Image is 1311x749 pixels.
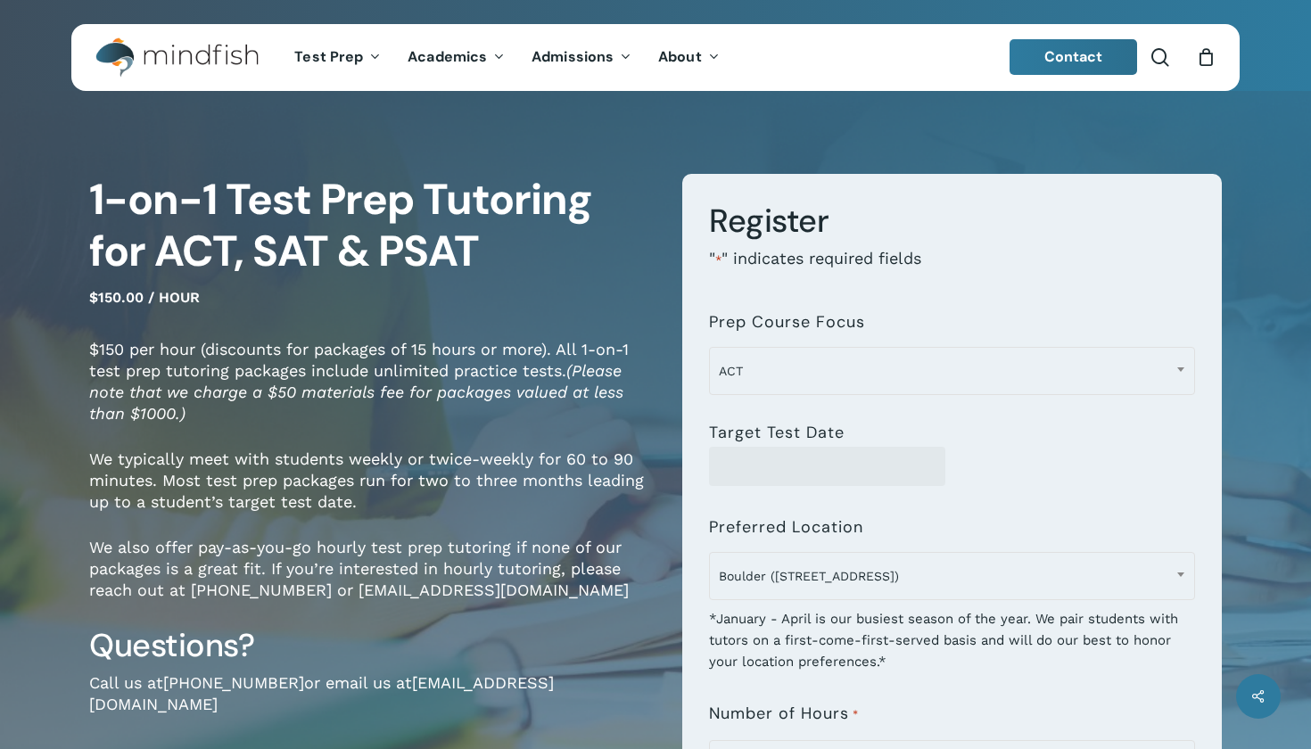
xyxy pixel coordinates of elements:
p: Call us at or email us at [89,672,655,739]
p: " " indicates required fields [709,248,1195,295]
span: ACT [710,352,1194,390]
span: Academics [408,47,487,66]
h3: Register [709,201,1195,242]
p: We also offer pay-as-you-go hourly test prep tutoring if none of our packages is a great fit. If ... [89,537,655,625]
span: Admissions [532,47,614,66]
a: [PHONE_NUMBER] [163,673,304,692]
span: ACT [709,347,1195,395]
span: Boulder (1320 Pearl St.) [710,557,1194,595]
span: About [658,47,702,66]
a: Cart [1196,47,1216,67]
a: [EMAIL_ADDRESS][DOMAIN_NAME] [89,673,554,713]
span: Boulder (1320 Pearl St.) [709,552,1195,600]
span: Test Prep [294,47,363,66]
label: Target Test Date [709,424,845,441]
header: Main Menu [71,24,1240,91]
span: $150.00 / hour [89,289,200,306]
iframe: Chatbot [907,617,1286,724]
span: Contact [1044,47,1103,66]
h3: Questions? [89,625,655,666]
a: Contact [1010,39,1138,75]
div: *January - April is our busiest season of the year. We pair students with tutors on a first-come-... [709,597,1195,672]
p: We typically meet with students weekly or twice-weekly for 60 to 90 minutes. Most test prep packa... [89,449,655,537]
a: About [645,50,733,65]
a: Admissions [518,50,645,65]
a: Test Prep [281,50,394,65]
nav: Main Menu [281,24,732,91]
label: Prep Course Focus [709,313,865,331]
a: Academics [394,50,518,65]
p: $150 per hour (discounts for packages of 15 hours or more). All 1-on-1 test prep tutoring package... [89,339,655,449]
label: Preferred Location [709,518,863,536]
h1: 1-on-1 Test Prep Tutoring for ACT, SAT & PSAT [89,174,655,277]
label: Number of Hours [709,704,858,724]
em: (Please note that we charge a $50 materials fee for packages valued at less than $1000.) [89,361,623,423]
